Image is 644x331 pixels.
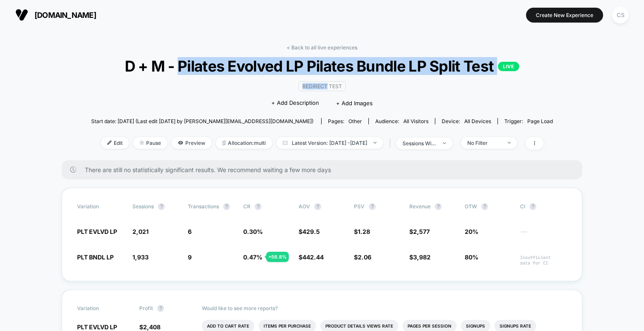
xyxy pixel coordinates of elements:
[609,6,631,24] button: CS
[140,141,144,145] img: end
[465,203,512,210] span: OTW
[77,305,124,312] span: Variation
[402,140,437,147] div: sessions with impression
[188,228,192,235] span: 6
[158,203,165,210] button: ?
[132,253,149,261] span: 1,933
[77,253,114,261] span: PLT BNDL LP
[243,203,250,210] span: CR
[299,203,310,210] span: AOV
[409,203,431,210] span: Revenue
[387,137,396,150] span: |
[527,118,553,124] span: Page Load
[188,253,192,261] span: 9
[302,228,320,235] span: 429.5
[157,305,164,312] button: ?
[15,9,28,21] img: Visually logo
[413,228,430,235] span: 2,577
[336,100,373,106] span: + Add Images
[222,141,226,145] img: rebalance
[314,203,321,210] button: ?
[271,99,319,107] span: + Add Description
[77,323,117,331] span: PLT EVLVD LP
[202,305,567,311] p: Would like to see more reports?
[612,7,629,23] div: CS
[107,141,112,145] img: edit
[403,118,428,124] span: All Visitors
[299,228,320,235] span: $
[369,203,376,210] button: ?
[443,142,446,144] img: end
[13,8,99,22] button: [DOMAIN_NAME]
[266,252,289,262] div: + 56.8 %
[283,141,287,145] img: calendar
[139,323,161,331] span: $
[354,203,365,210] span: PSV
[143,323,161,331] span: 2,408
[255,203,262,210] button: ?
[354,253,371,261] span: $
[481,203,488,210] button: ?
[172,137,212,149] span: Preview
[520,203,567,210] span: CI
[114,57,529,75] span: D + M - Pilates Evolved LP Pilates Bundle LP Split Test
[276,137,383,149] span: Latest Version: [DATE] - [DATE]
[216,137,272,149] span: Allocation: multi
[520,229,567,236] span: ---
[223,203,230,210] button: ?
[520,255,567,266] span: Insufficient data for CI
[77,228,117,235] span: PLT EVLVD LP
[85,166,565,173] span: There are still no statistically significant results. We recommend waiting a few more days
[358,253,371,261] span: 2.06
[302,253,324,261] span: 442.44
[464,118,491,124] span: all devices
[243,253,262,261] span: 0.47 %
[348,118,362,124] span: other
[467,140,501,146] div: No Filter
[409,253,431,261] span: $
[465,253,478,261] span: 80%
[299,253,324,261] span: $
[508,142,511,144] img: end
[504,118,553,124] div: Trigger:
[358,228,370,235] span: 1.28
[435,203,442,210] button: ?
[435,118,497,124] span: Device:
[101,137,129,149] span: Edit
[77,203,124,210] span: Variation
[299,81,346,91] span: Redirect Test
[132,228,149,235] span: 2,021
[34,11,96,20] span: [DOMAIN_NAME]
[529,203,536,210] button: ?
[465,228,478,235] span: 20%
[409,228,430,235] span: $
[413,253,431,261] span: 3,982
[133,137,167,149] span: Pause
[526,8,603,23] button: Create New Experience
[139,305,153,311] span: Profit
[91,118,313,124] span: Start date: [DATE] (Last edit [DATE] by [PERSON_NAME][EMAIL_ADDRESS][DOMAIN_NAME])
[243,228,263,235] span: 0.30 %
[328,118,362,124] div: Pages:
[287,44,357,51] a: < Back to all live experiences
[375,118,428,124] div: Audience:
[132,203,154,210] span: Sessions
[354,228,370,235] span: $
[188,203,219,210] span: Transactions
[498,62,519,71] p: LIVE
[374,142,377,144] img: end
